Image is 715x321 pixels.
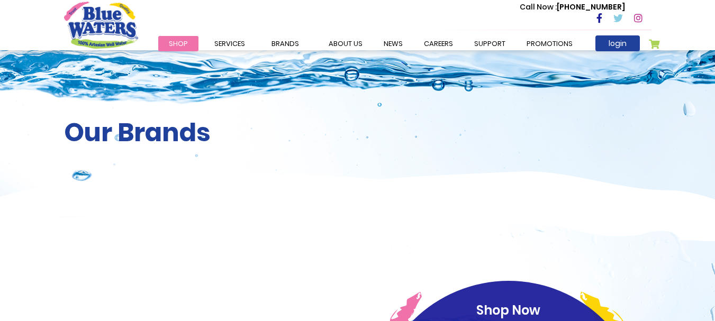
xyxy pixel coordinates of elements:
[373,36,413,51] a: News
[318,36,373,51] a: about us
[271,39,299,49] span: Brands
[394,301,623,320] p: Shop Now
[169,39,188,49] span: Shop
[464,36,516,51] a: support
[214,39,245,49] span: Services
[516,36,583,51] a: Promotions
[520,2,557,12] span: Call Now :
[595,35,640,51] a: login
[64,117,651,148] h2: Our Brands
[413,36,464,51] a: careers
[64,2,138,48] a: store logo
[520,2,625,13] p: [PHONE_NUMBER]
